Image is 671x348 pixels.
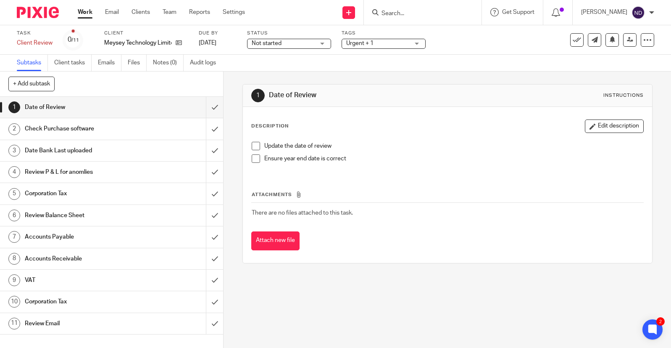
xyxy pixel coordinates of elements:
button: Edit description [585,120,644,133]
h1: Accounts Receivable [25,252,140,265]
div: 6 [8,210,20,221]
small: /11 [71,38,79,43]
div: 7 [8,231,20,243]
span: [DATE] [199,40,216,46]
a: Audit logs [190,55,222,71]
div: 3 [8,145,20,157]
p: Update the date of review [264,142,643,150]
div: 10 [8,296,20,308]
a: Files [128,55,147,71]
a: Email [105,8,119,16]
a: Settings [223,8,245,16]
div: 9 [8,274,20,286]
span: There are no files attached to this task. [252,210,353,216]
h1: Date Bank Last uploaded [25,144,140,157]
h1: VAT [25,274,140,287]
span: Attachments [252,192,292,197]
span: Urgent + 1 [346,40,374,46]
h1: Review Email [25,317,140,330]
a: Emails [98,55,121,71]
h1: Accounts Payable [25,231,140,243]
a: Reports [189,8,210,16]
div: Client Review [17,39,53,47]
input: Search [381,10,456,18]
p: Description [251,123,289,130]
p: Meysey Technology Limited [104,39,171,47]
p: Ensure year end date is correct [264,154,643,163]
span: Get Support [502,9,534,15]
h1: Review P & L for anomlies [25,166,140,178]
div: Instructions [603,92,644,99]
button: Attach new file [251,231,300,250]
a: Clients [132,8,150,16]
span: Not started [252,40,282,46]
div: 8 [8,253,20,265]
div: 11 [8,318,20,329]
div: 5 [8,188,20,200]
h1: Corporation Tax [25,295,140,308]
h1: Date of Review [25,101,140,114]
button: + Add subtask [8,77,55,91]
p: [PERSON_NAME] [581,8,627,16]
div: 4 [8,166,20,178]
label: Due by [199,30,237,37]
a: Work [78,8,92,16]
label: Tags [342,30,426,37]
h1: Review Balance Sheet [25,209,140,222]
div: 2 [8,123,20,135]
div: 1 [251,89,265,102]
h1: Check Purchase software [25,122,140,135]
div: 1 [8,101,20,113]
h1: Date of Review [269,91,465,100]
div: 0 [68,35,79,45]
label: Task [17,30,53,37]
h1: Corporation Tax [25,187,140,200]
img: Pixie [17,7,59,18]
label: Status [247,30,331,37]
a: Team [163,8,176,16]
a: Notes (0) [153,55,184,71]
a: Client tasks [54,55,92,71]
a: Subtasks [17,55,48,71]
label: Client [104,30,188,37]
img: svg%3E [632,6,645,19]
div: 2 [656,317,665,326]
